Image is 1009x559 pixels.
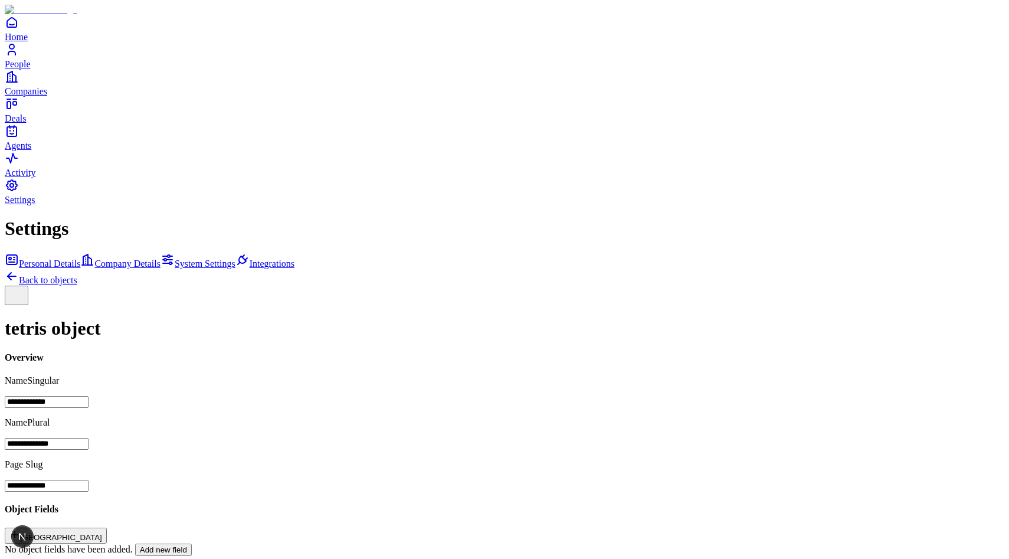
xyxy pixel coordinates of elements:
[5,151,1004,178] a: Activity
[5,32,28,42] span: Home
[5,15,1004,42] a: Home
[5,504,1004,515] h4: Object Fields
[5,43,1004,69] a: People
[5,59,31,69] span: People
[5,318,1004,339] h1: tetris object
[94,259,160,269] span: Company Details
[5,70,1004,96] a: Companies
[80,259,160,269] a: Company Details
[135,544,192,556] button: Add new field
[160,259,235,269] a: System Settings
[5,375,1004,386] p: Name
[27,417,50,427] span: Plural
[235,259,294,269] a: Integrations
[5,352,1004,363] h4: Overview
[27,375,59,385] span: Singular
[5,124,1004,151] a: Agents
[5,178,1004,205] a: Settings
[5,86,47,96] span: Companies
[19,259,80,269] span: Personal Details
[5,459,1004,470] p: Page Slug
[5,218,1004,240] h1: Settings
[5,275,77,285] a: Back to objects
[5,528,107,544] button: [GEOGRAPHIC_DATA]
[5,544,1004,556] div: No object fields have been added.
[5,417,1004,428] p: Name
[5,195,35,205] span: Settings
[5,140,31,151] span: Agents
[5,168,35,178] span: Activity
[250,259,294,269] span: Integrations
[5,113,26,123] span: Deals
[175,259,235,269] span: System Settings
[5,97,1004,123] a: Deals
[5,5,77,15] img: Item Brain Logo
[5,259,80,269] a: Personal Details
